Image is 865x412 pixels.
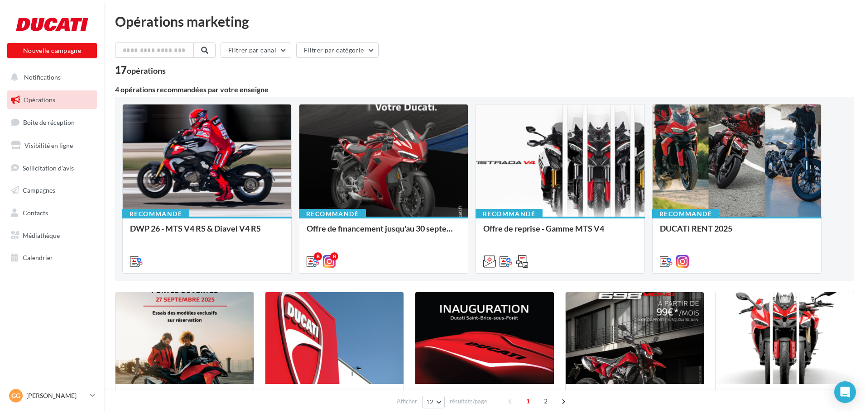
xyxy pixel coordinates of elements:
[23,118,75,126] span: Boîte de réception
[5,159,99,178] a: Sollicitation d'avis
[23,209,48,217] span: Contacts
[834,381,856,403] div: Open Intercom Messenger
[5,136,99,155] a: Visibilité en ligne
[24,96,55,104] span: Opérations
[7,43,97,58] button: Nouvelle campagne
[130,224,284,242] div: DWP 26 - MTS V4 RS & Diavel V4 RS
[450,397,487,406] span: résultats/page
[660,224,814,242] div: DUCATI RENT 2025
[476,209,543,219] div: Recommandé
[24,73,61,81] span: Notifications
[115,86,854,93] div: 4 opérations recommandées par votre enseigne
[5,181,99,200] a: Campagnes
[23,186,55,194] span: Campagnes
[23,164,74,171] span: Sollicitation d'avis
[24,142,73,149] span: Visibilité en ligne
[7,387,97,404] a: Gg [PERSON_NAME]
[115,65,166,75] div: 17
[483,224,637,242] div: Offre de reprise - Gamme MTS V4
[422,396,445,408] button: 12
[299,209,366,219] div: Recommandé
[307,224,461,242] div: Offre de financement jusqu'au 30 septembre
[221,43,291,58] button: Filtrer par canal
[26,391,86,400] p: [PERSON_NAME]
[5,248,99,267] a: Calendrier
[11,391,20,400] span: Gg
[5,113,99,132] a: Boîte de réception
[652,209,719,219] div: Recommandé
[115,14,854,28] div: Opérations marketing
[5,68,95,87] button: Notifications
[314,252,322,260] div: 8
[521,394,535,408] span: 1
[538,394,553,408] span: 2
[5,226,99,245] a: Médiathèque
[397,397,417,406] span: Afficher
[122,209,189,219] div: Recommandé
[426,398,434,406] span: 12
[330,252,338,260] div: 8
[5,204,99,223] a: Contacts
[23,232,60,239] span: Médiathèque
[5,90,99,109] a: Opérations
[296,43,379,58] button: Filtrer par catégorie
[127,66,166,75] div: opérations
[23,254,53,261] span: Calendrier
